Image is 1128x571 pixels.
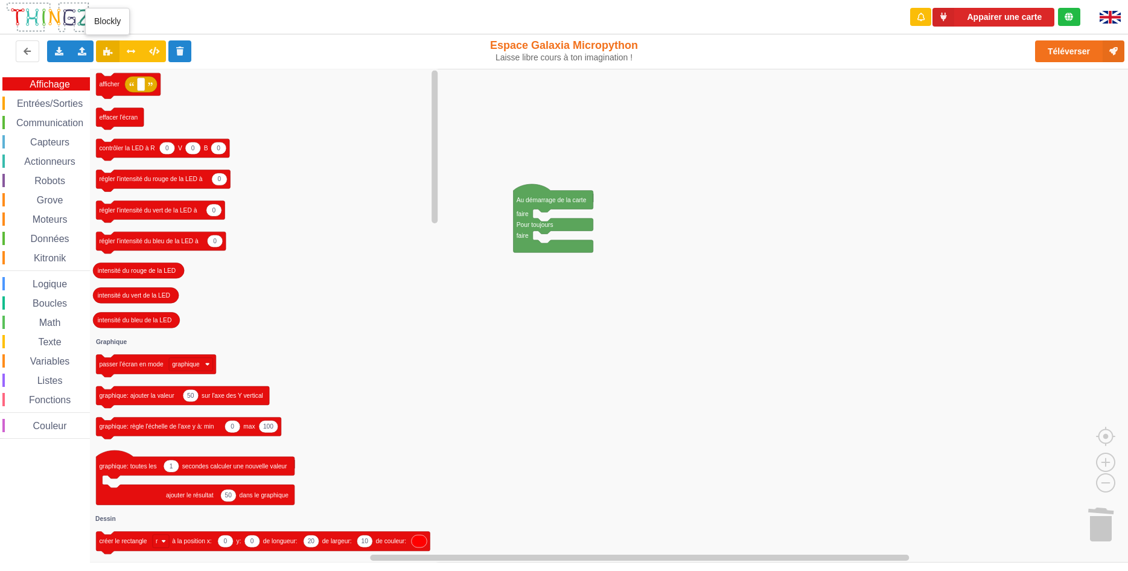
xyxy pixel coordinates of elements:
span: Affichage [28,79,71,89]
span: Communication [14,118,85,128]
span: Math [37,317,63,328]
span: Listes [36,375,65,386]
img: thingz_logo.png [5,1,96,33]
text: Dessin [95,515,116,522]
text: 50 [187,392,194,399]
text: secondes calculer une nouvelle valeur [182,463,287,470]
span: Couleur [31,421,69,431]
text: max [243,423,255,430]
span: Moteurs [31,214,69,225]
span: Logique [31,279,69,289]
text: faire [517,211,529,217]
text: faire [517,232,529,238]
text: 10 [362,538,369,544]
div: Tu es connecté au serveur de création de Thingz [1058,8,1080,26]
text: intensité du vert de la LED [98,292,170,299]
text: intensité du bleu de la LED [98,317,172,324]
text: passer l'écran en mode [99,361,164,368]
span: Kitronik [32,253,68,263]
text: 0 [224,538,228,544]
text: graphique: règle l'échelle de l'axe y à: min [99,423,214,430]
text: de longueur: [263,538,298,544]
text: Pour toujours [517,221,553,228]
text: 0 [218,176,221,182]
text: y: [237,538,241,544]
text: contrôler la LED à R [99,145,155,152]
text: r [156,538,158,544]
span: Entrées/Sorties [15,98,84,109]
text: 0 [250,538,254,544]
div: Espace Galaxia Micropython [466,39,662,63]
span: Variables [28,356,72,366]
text: créer le rectangle [99,538,147,544]
span: Fonctions [27,395,72,405]
text: sur l'axe des Y vertical [202,392,263,399]
button: Appairer une carte [932,8,1054,27]
text: 1 [170,463,173,470]
text: ajouter le résultat [166,493,214,499]
div: Laisse libre cours à ton imagination ! [466,53,662,63]
img: gb.png [1100,11,1121,24]
text: graphique [172,361,200,368]
text: afficher [99,81,119,88]
text: 0 [231,423,234,430]
text: Au démarrage de la carte [517,196,587,203]
text: effacer l'écran [99,114,138,121]
text: de largeur: [322,538,352,544]
text: 50 [225,493,232,499]
div: Blockly [85,8,130,35]
text: 0 [217,145,220,152]
text: Graphique [96,339,127,345]
text: 0 [191,145,195,152]
text: intensité du rouge de la LED [98,267,176,274]
span: Grove [35,195,65,205]
text: graphique: toutes les [99,463,156,470]
span: Texte [36,337,63,347]
text: 100 [263,423,273,430]
button: Téléverser [1035,40,1124,62]
text: 0 [213,238,217,244]
text: régler l'intensité du rouge de la LED à [99,176,202,182]
text: 0 [212,207,216,214]
text: B [204,145,208,152]
text: à la position x: [172,538,212,544]
text: dans le graphique [240,493,289,499]
text: régler l'intensité du bleu de la LED à [99,238,199,244]
span: Capteurs [28,137,71,147]
span: Robots [33,176,67,186]
span: Données [29,234,71,244]
text: régler l'intensité du vert de la LED à [99,207,197,214]
text: 20 [308,538,315,544]
text: V [178,145,182,152]
text: de couleur: [376,538,407,544]
text: 0 [165,145,169,152]
span: Actionneurs [22,156,77,167]
span: Boucles [31,298,69,308]
text: graphique: ajouter la valeur [99,392,174,399]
